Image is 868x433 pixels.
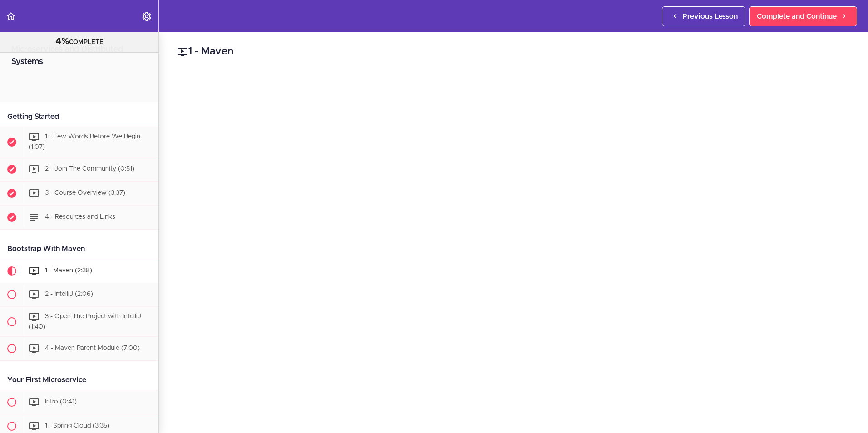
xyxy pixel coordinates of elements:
[45,345,140,352] span: 4 - Maven Parent Module (7:00)
[5,11,16,22] svg: Back to course curriculum
[177,44,850,59] h2: 1 - Maven
[45,267,92,274] span: 1 - Maven (2:38)
[662,6,745,26] a: Previous Lesson
[141,11,152,22] svg: Settings Menu
[11,36,147,48] div: COMPLETE
[45,214,115,220] span: 4 - Resources and Links
[29,133,140,150] span: 1 - Few Words Before We Begin (1:07)
[757,11,837,22] span: Complete and Continue
[29,313,141,330] span: 3 - Open The Project with IntelliJ (1:40)
[749,6,857,26] a: Complete and Continue
[45,399,77,405] span: Intro (0:41)
[45,423,109,429] span: 1 - Spring Cloud (3:35)
[45,291,93,297] span: 2 - IntelliJ (2:06)
[682,11,738,22] span: Previous Lesson
[45,166,134,172] span: 2 - Join The Community (0:51)
[55,37,69,46] span: 4%
[45,190,125,196] span: 3 - Course Overview (3:37)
